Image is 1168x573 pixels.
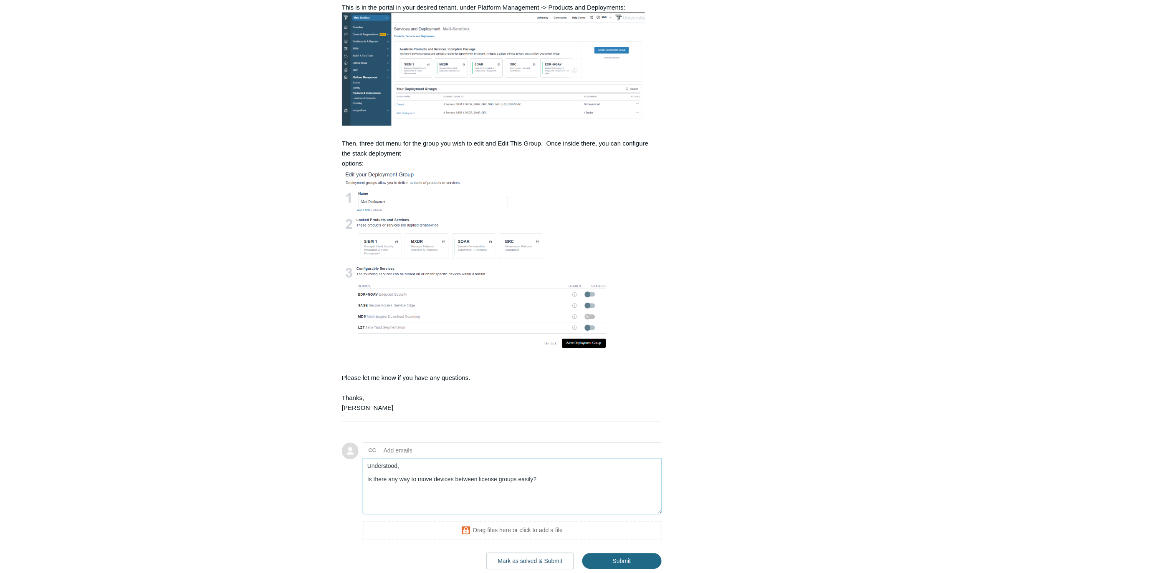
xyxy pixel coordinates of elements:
input: Submit [582,553,662,569]
label: CC [369,445,377,457]
textarea: Add your reply [363,458,662,515]
input: Add emails [380,445,470,457]
button: Mark as solved & Submit [486,553,574,570]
